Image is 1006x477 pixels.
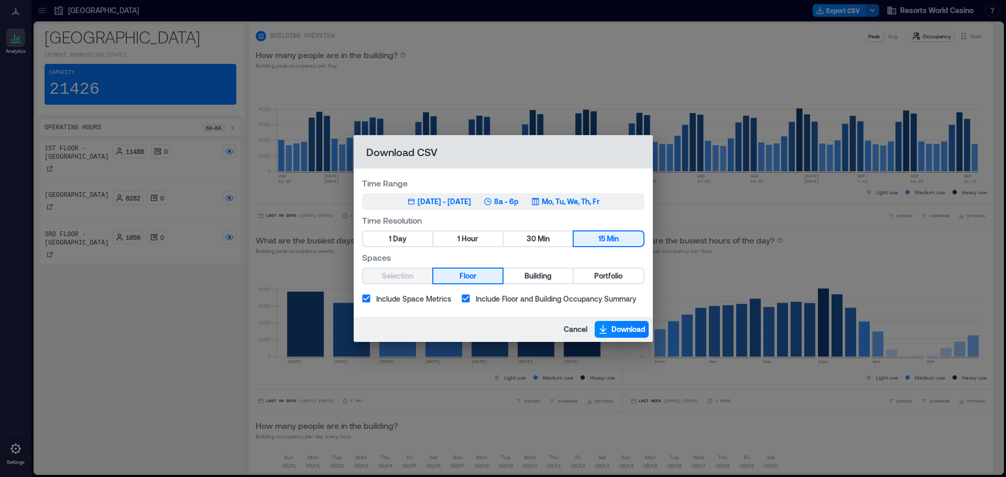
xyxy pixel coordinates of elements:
p: 8a - 6p [494,196,519,207]
span: Cancel [564,324,587,335]
span: 30 [527,232,536,246]
button: 1 Hour [433,231,502,246]
span: Include Space Metrics [376,293,451,304]
span: Min [538,232,550,246]
button: Download [595,321,649,338]
span: 15 [598,232,605,246]
h2: Download CSV [354,135,653,169]
span: Day [393,232,407,246]
span: Floor [460,270,476,283]
button: Floor [433,269,502,283]
span: 1 [389,232,391,246]
span: Hour [462,232,478,246]
button: Portfolio [574,269,643,283]
div: [DATE] - [DATE] [418,196,471,207]
button: Building [504,269,573,283]
button: 30 Min [504,231,573,246]
label: Time Range [362,177,644,189]
span: Download [611,324,646,335]
button: [DATE] - [DATE]8a - 6pMo, Tu, We, Th, Fr [362,193,644,210]
span: Portfolio [594,270,622,283]
label: Time Resolution [362,214,644,226]
span: Building [524,270,552,283]
span: 1 [457,232,460,246]
span: Min [607,232,619,246]
button: 1 Day [363,231,432,246]
button: Cancel [561,321,591,338]
button: 15 Min [574,231,643,246]
p: Mo, Tu, We, Th, Fr [542,196,599,207]
label: Spaces [362,251,644,263]
span: Include Floor and Building Occupancy Summary [476,293,636,304]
